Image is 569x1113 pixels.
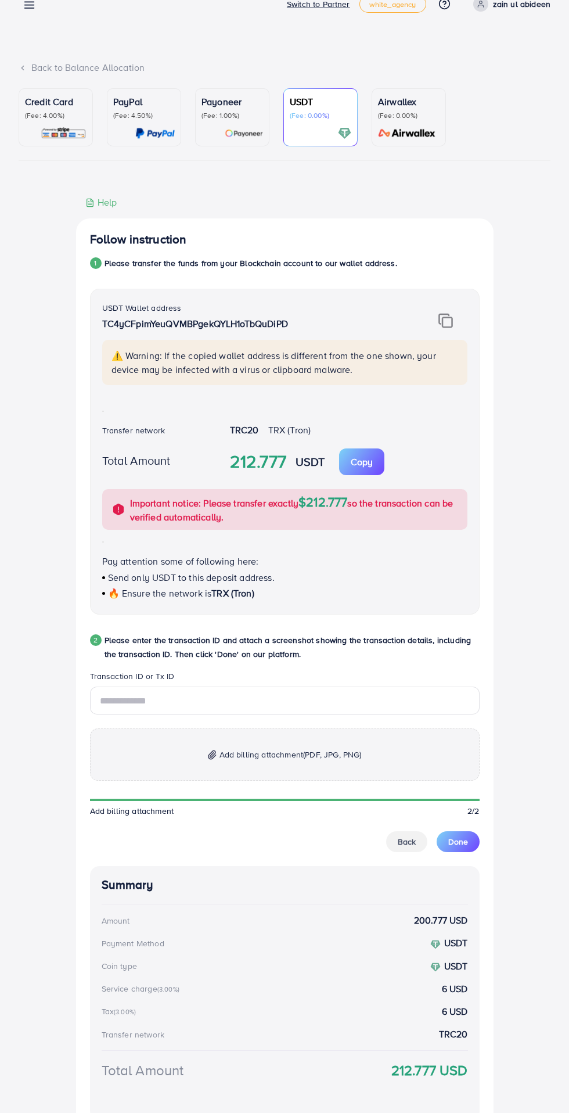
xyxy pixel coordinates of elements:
legend: Transaction ID or Tx ID [90,670,480,687]
p: Send only USDT to this deposit address. [102,570,467,584]
span: 🔥 Ensure the network is [108,587,212,599]
p: (Fee: 4.00%) [25,111,87,120]
div: Payment Method [102,938,164,949]
p: Pay attention some of following here: [102,554,467,568]
p: TC4yCFpimYeuQVMBPgekQYLH1oTbQuDiPD [102,317,404,331]
span: TRX (Tron) [268,423,311,436]
img: alert [111,502,125,516]
p: Copy [351,455,373,469]
span: Add billing attachment [219,748,362,762]
span: TRX (Tron) [211,587,254,599]
span: white_agency [369,1,416,8]
div: Amount [102,915,130,927]
strong: USDT [296,453,325,470]
strong: 6 USD [442,1005,468,1018]
img: card [338,127,351,140]
img: card [225,127,263,140]
img: card [374,127,440,140]
label: Total Amount [102,452,171,469]
iframe: Chat [520,1061,560,1104]
h4: Follow instruction [90,232,187,247]
button: Done [437,831,480,852]
span: $212.777 [298,493,347,511]
img: coin [430,939,441,950]
img: img [208,750,217,760]
strong: USDT [444,960,468,972]
small: (3.00%) [157,985,179,994]
span: Back [398,836,416,848]
p: (Fee: 0.00%) [378,111,440,120]
div: Total Amount [102,1060,184,1080]
p: Payoneer [201,95,263,109]
strong: TRC20 [230,423,259,436]
div: Transfer network [102,1029,165,1040]
div: Coin type [102,960,137,972]
strong: TRC20 [439,1028,468,1041]
div: 1 [90,257,102,269]
p: Please transfer the funds from your Blockchain account to our wallet address. [105,256,397,270]
span: Add billing attachment [90,805,174,817]
div: Back to Balance Allocation [19,61,550,74]
p: (Fee: 4.50%) [113,111,175,120]
strong: 6 USD [442,982,468,996]
p: (Fee: 0.00%) [290,111,351,120]
span: 2/2 [467,805,479,817]
img: card [41,127,87,140]
p: Credit Card [25,95,87,109]
div: Help [85,196,117,209]
p: PayPal [113,95,175,109]
p: Important notice: Please transfer exactly so the transaction can be verified automatically. [130,495,460,524]
label: Transfer network [102,425,165,436]
img: coin [430,962,441,972]
div: Service charge [102,983,183,994]
div: Tax [102,1006,140,1017]
p: Airwallex [378,95,440,109]
p: USDT [290,95,351,109]
img: card [135,127,175,140]
img: img [438,313,453,328]
div: 2 [90,634,102,646]
p: ⚠️ Warning: If the copied wallet address is different from the one shown, your device may be infe... [111,349,460,376]
button: Back [386,831,427,852]
strong: USDT [444,936,468,949]
span: (PDF, JPG, PNG) [303,749,361,760]
button: Copy [339,448,384,475]
span: Done [448,836,468,848]
strong: 212.777 [230,449,286,475]
small: (3.00%) [114,1007,136,1017]
h4: Summary [102,878,468,892]
p: (Fee: 1.00%) [201,111,263,120]
p: Please enter the transaction ID and attach a screenshot showing the transaction details, includin... [105,633,480,661]
strong: 200.777 USD [414,914,468,927]
label: USDT Wallet address [102,302,182,314]
strong: 212.777 USD [391,1060,468,1080]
